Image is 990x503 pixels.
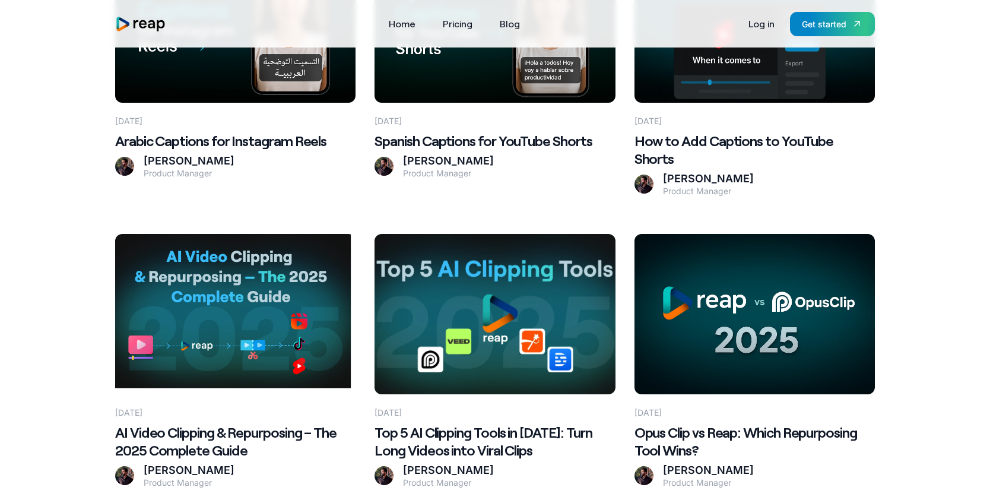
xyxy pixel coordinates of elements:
div: Product Manager [663,186,754,197]
div: [DATE] [375,103,402,127]
h2: How to Add Captions to YouTube Shorts [634,132,875,167]
a: [DATE]Opus Clip vs Reap: Which Repurposing Tool Wins?[PERSON_NAME]Product Manager [634,234,875,488]
h2: Spanish Captions for YouTube Shorts [375,132,615,150]
div: Product Manager [403,168,494,179]
div: [PERSON_NAME] [403,464,494,477]
a: Blog [494,14,526,33]
div: [PERSON_NAME] [144,154,234,168]
div: [DATE] [115,394,142,419]
div: [DATE] [634,103,662,127]
a: [DATE]AI Video Clipping & Repurposing – The 2025 Complete Guide[PERSON_NAME]Product Manager [115,234,356,488]
div: Get started [802,18,846,30]
a: Home [383,14,421,33]
div: [PERSON_NAME] [144,464,234,477]
div: Product Manager [663,477,754,488]
a: Pricing [437,14,478,33]
div: [PERSON_NAME] [663,172,754,186]
div: [DATE] [634,394,662,419]
div: Product Manager [144,477,234,488]
a: Log in [742,14,780,33]
div: [DATE] [115,103,142,127]
a: Get started [790,12,875,36]
div: Product Manager [403,477,494,488]
h2: AI Video Clipping & Repurposing – The 2025 Complete Guide [115,423,356,459]
div: [PERSON_NAME] [663,464,754,477]
div: [DATE] [375,394,402,419]
h2: Opus Clip vs Reap: Which Repurposing Tool Wins? [634,423,875,459]
img: reap logo [115,16,166,32]
div: [PERSON_NAME] [403,154,494,168]
h2: Top 5 AI Clipping Tools in [DATE]: Turn Long Videos into Viral Clips [375,423,615,459]
a: home [115,16,166,32]
h2: Arabic Captions for Instagram Reels [115,132,356,150]
a: [DATE]Top 5 AI Clipping Tools in [DATE]: Turn Long Videos into Viral Clips[PERSON_NAME]Product Ma... [375,234,615,488]
div: Product Manager [144,168,234,179]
